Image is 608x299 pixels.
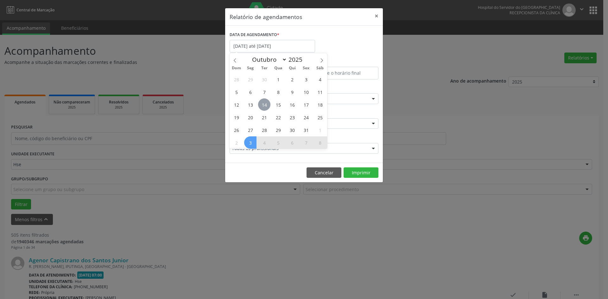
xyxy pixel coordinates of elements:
[230,124,243,136] span: Outubro 26, 2025
[286,86,298,98] span: Outubro 9, 2025
[344,167,378,178] button: Imprimir
[299,66,313,70] span: Sex
[230,111,243,123] span: Outubro 19, 2025
[300,98,312,111] span: Outubro 17, 2025
[244,73,256,85] span: Setembro 29, 2025
[230,136,243,149] span: Novembro 2, 2025
[314,124,326,136] span: Novembro 1, 2025
[286,73,298,85] span: Outubro 2, 2025
[271,66,285,70] span: Qua
[272,98,284,111] span: Outubro 15, 2025
[244,66,257,70] span: Seg
[244,136,256,149] span: Novembro 3, 2025
[306,67,378,79] input: Selecione o horário final
[272,136,284,149] span: Novembro 5, 2025
[306,57,378,67] label: ATÉ
[272,111,284,123] span: Outubro 22, 2025
[286,111,298,123] span: Outubro 23, 2025
[257,66,271,70] span: Ter
[285,66,299,70] span: Qui
[286,98,298,111] span: Outubro 16, 2025
[370,8,383,24] button: Close
[286,124,298,136] span: Outubro 30, 2025
[258,124,270,136] span: Outubro 28, 2025
[230,86,243,98] span: Outubro 5, 2025
[244,86,256,98] span: Outubro 6, 2025
[313,66,327,70] span: Sáb
[244,124,256,136] span: Outubro 27, 2025
[258,98,270,111] span: Outubro 14, 2025
[300,111,312,123] span: Outubro 24, 2025
[272,124,284,136] span: Outubro 29, 2025
[249,55,287,64] select: Month
[230,30,279,40] label: DATA DE AGENDAMENTO
[230,98,243,111] span: Outubro 12, 2025
[300,86,312,98] span: Outubro 10, 2025
[230,13,302,21] h5: Relatório de agendamentos
[272,86,284,98] span: Outubro 8, 2025
[300,136,312,149] span: Novembro 7, 2025
[258,86,270,98] span: Outubro 7, 2025
[300,124,312,136] span: Outubro 31, 2025
[314,111,326,123] span: Outubro 25, 2025
[272,73,284,85] span: Outubro 1, 2025
[230,73,243,85] span: Setembro 28, 2025
[230,66,244,70] span: Dom
[258,136,270,149] span: Novembro 4, 2025
[244,111,256,123] span: Outubro 20, 2025
[314,136,326,149] span: Novembro 8, 2025
[287,55,308,64] input: Year
[230,40,315,53] input: Selecione uma data ou intervalo
[314,98,326,111] span: Outubro 18, 2025
[307,167,341,178] button: Cancelar
[286,136,298,149] span: Novembro 6, 2025
[258,111,270,123] span: Outubro 21, 2025
[314,73,326,85] span: Outubro 4, 2025
[300,73,312,85] span: Outubro 3, 2025
[244,98,256,111] span: Outubro 13, 2025
[258,73,270,85] span: Setembro 30, 2025
[314,86,326,98] span: Outubro 11, 2025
